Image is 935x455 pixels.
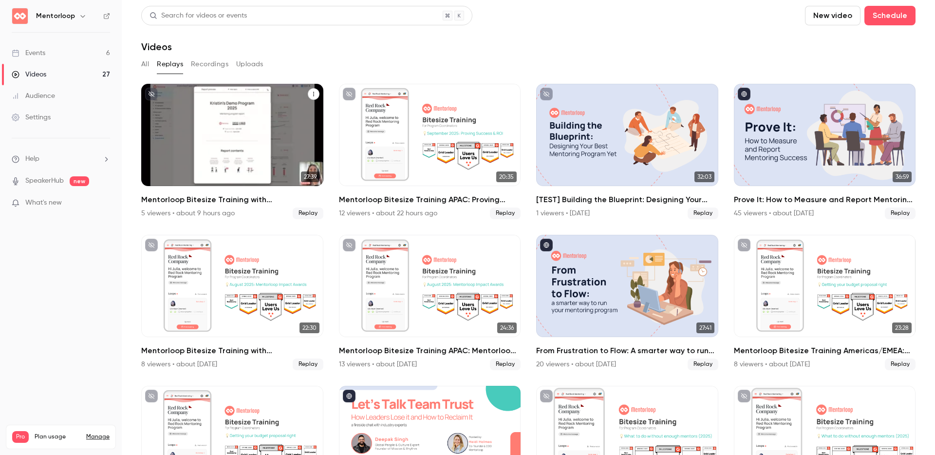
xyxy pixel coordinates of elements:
a: 22:30Mentorloop Bitesize Training with [PERSON_NAME]: Mentorloop Impact Awards8 viewers • about [... [141,235,323,370]
button: unpublished [343,88,355,100]
span: Plan usage [35,433,80,441]
button: All [141,57,149,72]
span: 36:59 [893,171,912,182]
li: [TEST] Building the Blueprint: Designing Your Best Mentoring Program Yet [536,84,718,219]
button: unpublished [738,390,750,402]
div: Videos [12,70,46,79]
h2: Prove It: How to Measure and Report Mentoring Success [734,194,916,206]
button: Recordings [191,57,228,72]
h2: Mentorloop Bitesize Training Americas/EMEA: Getting Your Budget Proposal Right [734,345,916,357]
li: Mentorloop Bitesize Training APAC: Mentorloop Impact Awards 2025 [339,235,521,370]
button: unpublished [540,390,553,402]
div: 12 viewers • about 22 hours ago [339,209,437,218]
div: Audience [12,91,55,101]
div: 20 viewers • about [DATE] [536,360,616,369]
div: 13 viewers • about [DATE] [339,360,417,369]
button: Replays [157,57,183,72]
h1: Videos [141,41,172,53]
span: What's new [25,198,62,208]
button: Schedule [864,6,916,25]
h6: Mentorloop [36,11,75,21]
a: SpeakerHub [25,176,64,186]
span: Replay [885,359,916,370]
div: 45 viewers • about [DATE] [734,209,814,218]
a: 27:41From Frustration to Flow: A smarter way to run your mentoring program20 viewers • about [DAT... [536,235,718,370]
li: help-dropdown-opener [12,154,110,164]
button: unpublished [145,239,158,251]
button: unpublished [738,239,750,251]
button: unpublished [540,88,553,100]
span: 27:39 [301,171,319,182]
span: Replay [490,208,521,219]
div: Settings [12,113,51,122]
h2: Mentorloop Bitesize Training with [PERSON_NAME]: Mentorloop Impact Awards [141,345,323,357]
a: 20:35Mentorloop Bitesize Training APAC: Proving Success and ROI12 viewers • about 22 hours agoReplay [339,84,521,219]
button: New video [805,6,860,25]
div: 8 viewers • about [DATE] [141,360,217,369]
span: Replay [885,208,916,219]
h2: Mentorloop Bitesize Training APAC: Proving Success and ROI [339,194,521,206]
button: Uploads [236,57,263,72]
a: Manage [86,433,110,441]
li: Mentorloop Bitesize Training Americas/EMEA: Getting Your Budget Proposal Right [734,235,916,370]
h2: From Frustration to Flow: A smarter way to run your mentoring program [536,345,718,357]
div: Search for videos or events [150,11,247,21]
span: 23:28 [892,322,912,333]
a: 36:59Prove It: How to Measure and Report Mentoring Success45 viewers • about [DATE]Replay [734,84,916,219]
a: 24:36Mentorloop Bitesize Training APAC: Mentorloop Impact Awards 202513 viewers • about [DATE]Replay [339,235,521,370]
span: Help [25,154,39,164]
span: new [70,176,89,186]
span: 24:36 [497,322,517,333]
button: published [738,88,750,100]
li: Mentorloop Bitesize Training APAC: Proving Success and ROI [339,84,521,219]
span: Replay [293,208,323,219]
div: Events [12,48,45,58]
span: 20:35 [496,171,517,182]
button: published [540,239,553,251]
span: Replay [688,208,718,219]
span: 27:41 [696,322,714,333]
h2: Mentorloop Bitesize Training with [PERSON_NAME]: Proving Success & ROI [141,194,323,206]
li: Prove It: How to Measure and Report Mentoring Success [734,84,916,219]
h2: [TEST] Building the Blueprint: Designing Your Best Mentoring Program Yet [536,194,718,206]
a: 23:28Mentorloop Bitesize Training Americas/EMEA: Getting Your Budget Proposal Right8 viewers • ab... [734,235,916,370]
div: 1 viewers • [DATE] [536,209,590,218]
button: unpublished [145,390,158,402]
section: Videos [141,6,916,449]
span: Replay [293,359,323,370]
li: Mentorloop Bitesize Training with Kristin: Proving Success & ROI [141,84,323,219]
li: Mentorloop Bitesize Training with Kristin: Mentorloop Impact Awards [141,235,323,370]
button: published [343,390,355,402]
button: unpublished [145,88,158,100]
h2: Mentorloop Bitesize Training APAC: Mentorloop Impact Awards 2025 [339,345,521,357]
span: Replay [688,359,718,370]
a: 27:39Mentorloop Bitesize Training with [PERSON_NAME]: Proving Success & ROI5 viewers • about 9 ho... [141,84,323,219]
span: 22:30 [299,322,319,333]
span: Replay [490,359,521,370]
span: Pro [12,431,29,443]
div: 8 viewers • about [DATE] [734,360,810,369]
img: Mentorloop [12,8,28,24]
div: 5 viewers • about 9 hours ago [141,209,235,218]
li: From Frustration to Flow: A smarter way to run your mentoring program [536,235,718,370]
span: 32:03 [694,171,714,182]
button: unpublished [343,239,355,251]
a: 32:03[TEST] Building the Blueprint: Designing Your Best Mentoring Program Yet1 viewers • [DATE]Re... [536,84,718,219]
